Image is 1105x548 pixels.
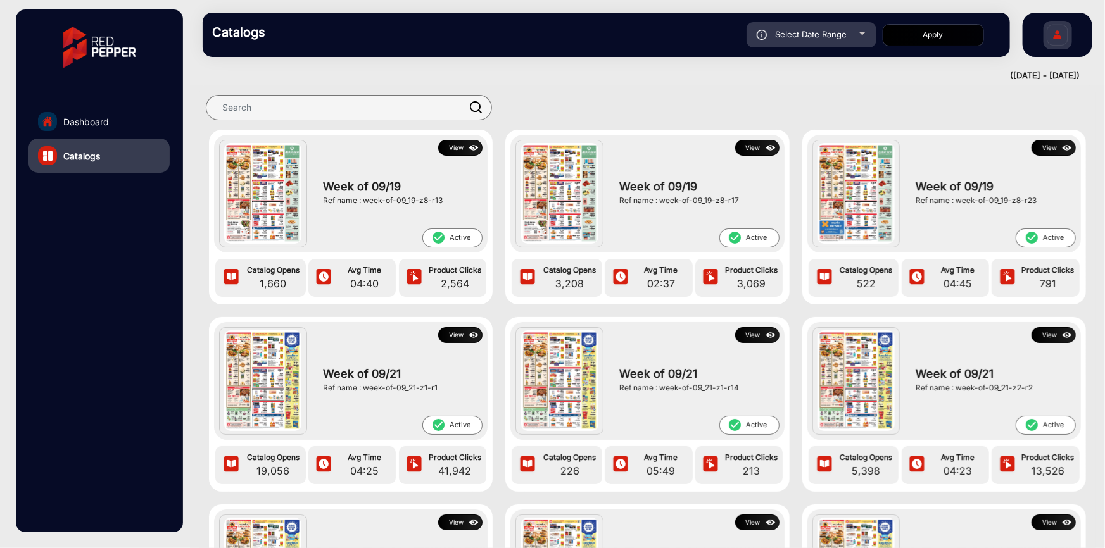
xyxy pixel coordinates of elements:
img: Week of 09/21 [521,330,598,432]
mat-icon: check_circle [431,230,445,245]
img: icon [815,456,834,475]
img: icon [701,268,720,287]
button: Viewicon [1032,514,1076,530]
span: Dashboard [63,115,109,128]
span: 213 [723,463,780,478]
img: icon [764,516,778,530]
span: 3,069 [723,276,780,291]
span: Week of 09/21 [916,365,1070,382]
img: Week of 09/19 [521,143,598,244]
span: 5,398 [837,463,896,478]
span: Active [719,228,780,247]
button: Viewicon [735,514,780,530]
img: icon [764,328,778,342]
span: Avg Time [929,265,986,276]
img: icon [907,456,926,475]
img: icon [314,268,333,287]
img: icon [1060,141,1075,155]
button: Viewicon [1032,140,1076,156]
span: Active [1016,228,1076,247]
span: 522 [837,276,896,291]
span: Active [1016,416,1076,435]
img: icon [405,268,424,287]
span: Product Clicks [426,452,483,463]
a: Catalogs [28,139,170,173]
button: Viewicon [735,140,780,156]
span: Week of 09/19 [619,178,773,195]
span: Product Clicks [723,452,780,463]
span: Catalog Opens [540,265,599,276]
img: icon [764,141,778,155]
img: icon [314,456,333,475]
span: 04:25 [336,463,393,478]
img: icon [1060,328,1075,342]
img: icon [907,268,926,287]
img: Week of 09/21 [818,330,895,432]
span: 2,564 [426,276,483,291]
span: 1,660 [244,276,303,291]
span: 226 [540,463,599,478]
img: icon [611,456,630,475]
button: Apply [883,24,984,46]
div: Ref name : week-of-09_21-z2-r2 [916,382,1070,394]
span: Product Clicks [723,265,780,276]
span: 02:37 [633,276,690,291]
img: icon [757,30,767,40]
span: 04:23 [929,463,986,478]
span: Week of 09/21 [619,365,773,382]
span: Week of 09/19 [916,178,1070,195]
img: Week of 09/19 [818,143,895,244]
div: Ref name : week-of-09_19-z8-r17 [619,195,773,206]
img: icon [1060,516,1075,530]
mat-icon: check_circle [1025,230,1039,245]
button: Viewicon [438,140,483,156]
a: Dashboard [28,104,170,139]
span: 3,208 [540,276,599,291]
span: Product Clicks [1020,265,1077,276]
img: icon [222,456,241,475]
span: Avg Time [633,265,690,276]
span: Catalog Opens [837,452,896,463]
img: prodSearch.svg [470,101,483,113]
img: catalog [43,151,53,161]
img: icon [701,456,720,475]
span: Catalog Opens [244,265,303,276]
span: Week of 09/19 [323,178,477,195]
mat-icon: check_circle [431,418,445,432]
span: Catalogs [63,149,100,163]
img: Week of 09/21 [224,330,301,432]
span: Catalog Opens [244,452,303,463]
span: Week of 09/21 [323,365,477,382]
span: Product Clicks [426,265,483,276]
span: Avg Time [336,265,393,276]
div: Ref name : week-of-09_19-z8-r13 [323,195,477,206]
span: Catalog Opens [837,265,896,276]
button: Viewicon [735,327,780,343]
button: Viewicon [438,327,483,343]
img: icon [467,328,481,342]
span: Active [719,416,780,435]
span: Avg Time [633,452,690,463]
div: Ref name : week-of-09_19-z8-r23 [916,195,1070,206]
mat-icon: check_circle [728,230,742,245]
span: 04:40 [336,276,393,291]
img: icon [405,456,424,475]
img: icon [611,268,630,287]
input: Search [206,95,492,120]
span: 19,056 [244,463,303,478]
mat-icon: check_circle [728,418,742,432]
img: vmg-logo [54,16,145,79]
img: icon [467,141,481,155]
span: Avg Time [929,452,986,463]
span: 41,942 [426,463,483,478]
img: icon [518,456,537,475]
img: Sign%20Up.svg [1044,15,1071,59]
div: Ref name : week-of-09_21-z1-r1 [323,382,477,394]
span: Select Date Range [776,29,847,39]
span: Product Clicks [1020,452,1077,463]
img: icon [518,268,537,287]
img: icon [222,268,241,287]
div: Ref name : week-of-09_21-z1-r14 [619,382,773,394]
mat-icon: check_circle [1025,418,1039,432]
div: ([DATE] - [DATE]) [190,70,1080,82]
